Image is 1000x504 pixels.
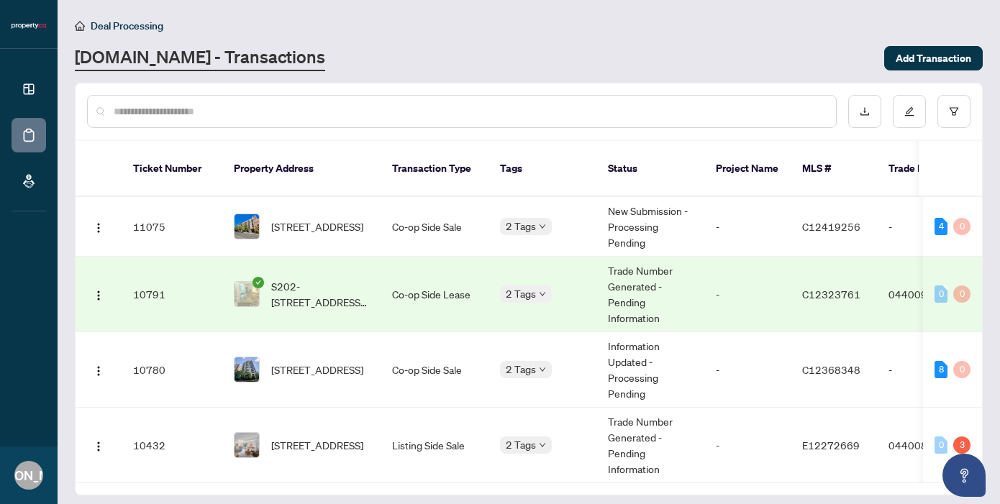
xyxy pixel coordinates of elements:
td: 10780 [122,332,222,408]
th: Transaction Type [381,141,488,197]
button: Open asap [942,454,986,497]
img: thumbnail-img [235,282,259,306]
div: 0 [953,285,971,303]
button: Logo [87,358,110,381]
td: Information Updated - Processing Pending [596,332,704,408]
span: home [75,21,85,31]
td: 10791 [122,257,222,332]
img: Logo [93,365,104,377]
td: 11075 [122,197,222,257]
span: down [539,290,546,298]
img: thumbnail-img [235,433,259,457]
img: Logo [93,290,104,301]
td: Trade Number Generated - Pending Information [596,408,704,483]
div: 4 [935,218,947,235]
td: Co-op Side Sale [381,332,488,408]
span: C12419256 [802,220,860,233]
td: New Submission - Processing Pending [596,197,704,257]
span: 2 Tags [506,285,536,302]
img: Logo [93,441,104,452]
span: down [539,366,546,373]
td: 044008 [877,408,978,483]
span: down [539,441,546,449]
th: MLS # [791,141,877,197]
span: 2 Tags [506,436,536,453]
th: Ticket Number [122,141,222,197]
img: logo [12,22,46,30]
td: - [877,332,978,408]
th: Tags [488,141,596,197]
button: Add Transaction [884,46,983,70]
span: download [860,106,870,116]
td: 10432 [122,408,222,483]
td: - [704,332,791,408]
td: - [704,257,791,332]
button: filter [937,95,971,128]
td: - [704,408,791,483]
img: Logo [93,222,104,234]
span: filter [949,106,959,116]
th: Property Address [222,141,381,197]
div: 0 [953,218,971,235]
span: Add Transaction [896,47,971,70]
span: edit [904,106,914,116]
span: E12272669 [802,439,860,452]
th: Project Name [704,141,791,197]
span: 2 Tags [506,218,536,234]
div: 3 [953,436,971,454]
span: [STREET_ADDRESS] [271,219,363,234]
td: Trade Number Generated - Pending Information [596,257,704,332]
td: 044009 [877,257,978,332]
img: thumbnail-img [235,357,259,382]
td: - [877,197,978,257]
span: [STREET_ADDRESS] [271,437,363,453]
button: Logo [87,215,110,238]
div: 8 [935,361,947,378]
span: C12368348 [802,363,860,376]
span: [STREET_ADDRESS] [271,362,363,377]
th: Trade Number [877,141,978,197]
td: Listing Side Sale [381,408,488,483]
span: S202-[STREET_ADDRESS][PERSON_NAME] [271,278,369,310]
th: Status [596,141,704,197]
button: Logo [87,434,110,457]
td: Co-op Side Lease [381,257,488,332]
span: down [539,223,546,230]
div: 0 [953,361,971,378]
div: 0 [935,285,947,303]
div: 0 [935,436,947,454]
img: thumbnail-img [235,214,259,239]
button: edit [893,95,926,128]
span: C12323761 [802,288,860,301]
span: 2 Tags [506,361,536,377]
span: Deal Processing [91,19,163,32]
td: Co-op Side Sale [381,197,488,257]
button: download [848,95,881,128]
span: check-circle [253,277,264,288]
td: - [704,197,791,257]
button: Logo [87,283,110,306]
a: [DOMAIN_NAME] - Transactions [75,45,325,71]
